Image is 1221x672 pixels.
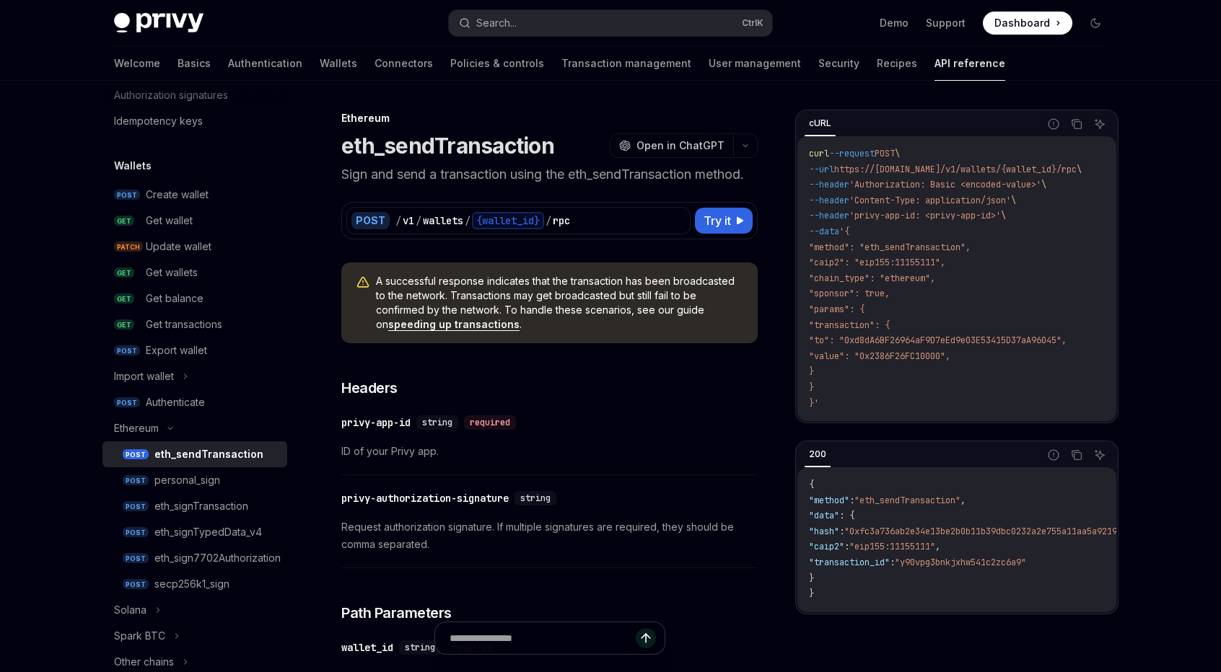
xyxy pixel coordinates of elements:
[464,415,516,430] div: required
[154,549,281,567] div: eth_sign7702Authorization
[935,541,940,552] span: ,
[114,601,146,619] div: Solana
[809,179,849,190] span: --header
[844,541,849,552] span: :
[351,212,390,229] div: POST
[154,575,229,593] div: secp256k1_sign
[805,446,831,463] div: 200
[1001,210,1006,221] span: \
[102,571,287,597] a: POSTsecp256k1_sign
[829,148,875,159] span: --request
[809,257,945,268] span: "caip2": "eip155:11155111",
[546,213,551,228] div: /
[818,46,859,81] a: Security
[809,381,814,393] span: }
[102,234,287,260] a: PATCHUpdate wallet
[395,213,401,228] div: /
[834,164,1077,175] span: https://[DOMAIN_NAME]/v1/wallets/{wallet_id}/rpc
[809,350,950,362] span: "value": "0x2386F26FC10000",
[154,523,262,541] div: eth_signTypedData_v4
[320,46,357,81] a: Wallets
[422,417,452,428] span: string
[341,378,398,398] span: Headers
[123,579,149,590] span: POST
[1084,12,1107,35] button: Toggle dark mode
[341,415,411,430] div: privy-app-id
[146,342,207,359] div: Export wallet
[695,208,753,234] button: Try it
[102,519,287,545] a: POSTeth_signTypedData_v4
[341,518,758,553] span: Request authorization signature. If multiple signatures are required, they should be comma separa...
[114,190,140,200] span: POST
[423,213,463,228] div: wallets
[809,366,814,377] span: }
[356,275,370,290] svg: Warning
[520,492,551,504] span: string
[123,475,149,486] span: POST
[809,510,839,521] span: "data"
[146,238,211,255] div: Update wallet
[403,213,414,228] div: v1
[375,46,433,81] a: Connectors
[983,12,1072,35] a: Dashboard
[114,627,165,645] div: Spark BTC
[114,653,174,671] div: Other chains
[809,588,814,599] span: }
[709,46,801,81] a: User management
[114,157,152,174] h5: Wallets
[809,195,849,206] span: --header
[839,526,844,537] span: :
[114,216,134,226] span: GET
[146,212,193,229] div: Get wallet
[114,242,143,252] span: PATCH
[839,226,849,237] span: '{
[114,293,134,304] span: GET
[476,14,517,32] div: Search...
[1041,179,1046,190] span: \
[1067,446,1086,464] button: Copy the contents from the code block
[449,10,772,36] button: Search...CtrlK
[146,394,205,411] div: Authenticate
[114,397,140,408] span: POST
[123,449,149,460] span: POST
[1090,446,1109,464] button: Ask AI
[123,501,149,512] span: POST
[341,491,509,505] div: privy-authorization-signature
[154,446,263,463] div: eth_sendTransaction
[102,467,287,493] a: POSTpersonal_sign
[809,242,971,253] span: "method": "eth_sendTransaction",
[146,290,203,307] div: Get balance
[114,420,159,437] div: Ethereum
[809,572,814,584] span: }
[809,226,839,237] span: --data
[341,443,758,460] span: ID of your Privy app.
[809,148,829,159] span: curl
[154,498,248,515] div: eth_signTransaction
[1011,195,1016,206] span: \
[102,545,287,571] a: POSTeth_sign7702Authorization
[1090,115,1109,133] button: Ask AI
[890,557,895,568] span: :
[561,46,691,81] a: Transaction management
[1044,115,1063,133] button: Report incorrect code
[114,268,134,278] span: GET
[809,304,865,315] span: "params": {
[102,182,287,208] a: POSTCreate wallet
[935,46,1005,81] a: API reference
[465,213,471,228] div: /
[849,541,935,552] span: "eip155:11155111"
[839,510,854,521] span: : {
[895,148,900,159] span: \
[146,186,209,203] div: Create wallet
[636,138,725,153] span: Open in ChatGPT
[114,319,134,330] span: GET
[636,628,656,648] button: Send message
[472,212,544,229] div: {wallet_id}
[450,46,544,81] a: Policies & controls
[809,210,849,221] span: --header
[809,288,890,299] span: "sponsor": true,
[123,553,149,564] span: POST
[388,318,520,331] a: speeding up transactions
[341,603,452,623] span: Path Parameters
[809,335,1067,346] span: "to": "0xd8dA6BF26964aF9D7eEd9e03E53415D37aA96045",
